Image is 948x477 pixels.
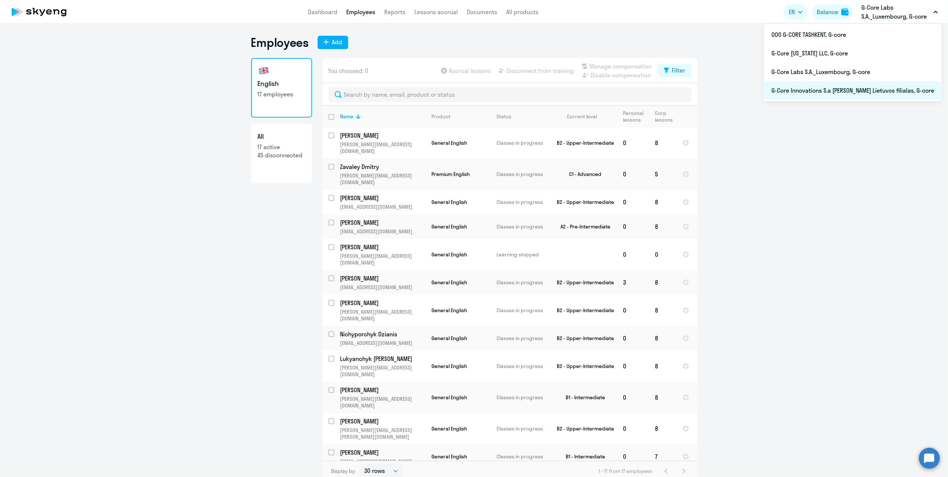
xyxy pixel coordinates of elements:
[672,66,685,75] div: Filter
[764,24,942,101] ul: EN
[340,131,425,140] a: [PERSON_NAME]
[340,204,425,210] p: [EMAIL_ADDRESS][DOMAIN_NAME]
[340,163,424,171] p: Zavaley Dmitry
[340,141,425,154] p: [PERSON_NAME][EMAIL_ADDRESS][DOMAIN_NAME]
[623,110,649,123] div: Personal lessons
[340,396,425,409] p: [PERSON_NAME][EMAIL_ADDRESS][DOMAIN_NAME]
[649,444,677,469] td: 7
[817,7,838,16] div: Balance
[617,190,649,214] td: 0
[332,38,342,47] div: Add
[340,194,424,202] p: [PERSON_NAME]
[497,335,548,342] p: Classes in progress
[340,274,425,282] a: [PERSON_NAME]
[497,394,548,401] p: Classes in progress
[340,243,424,251] p: [PERSON_NAME]
[340,417,425,425] a: [PERSON_NAME]
[340,113,354,120] div: Name
[617,239,649,270] td: 0
[655,110,676,123] div: Corp lessons
[340,330,424,338] p: Nichyporchyk Dzianis
[548,295,617,326] td: B2 - Upper-Intermediate
[497,279,548,286] p: Classes in progress
[649,270,677,295] td: 8
[649,190,677,214] td: 8
[340,194,425,202] a: [PERSON_NAME]
[789,7,795,16] span: EN
[617,127,649,159] td: 0
[432,279,467,286] span: General English
[858,3,942,21] button: G-Core Labs S.A._Luxembourg, G-core
[649,382,677,413] td: 8
[548,159,617,190] td: C1 - Advanced
[497,425,548,432] p: Classes in progress
[331,468,356,474] span: Display by:
[432,453,467,460] span: General English
[258,90,305,98] p: 17 employees
[617,444,649,469] td: 0
[251,35,309,50] h1: Employees
[497,171,548,177] p: Classes in progress
[258,65,270,77] img: english
[548,214,617,239] td: A2 - Pre-Intermediate
[384,8,405,16] a: Reports
[506,8,539,16] a: All products
[497,113,512,120] div: Status
[432,171,470,177] span: Premium English
[340,308,425,322] p: [PERSON_NAME][EMAIL_ADDRESS][DOMAIN_NAME]
[617,214,649,239] td: 0
[340,355,425,363] a: Lukyanchyk [PERSON_NAME]
[623,110,645,123] div: Personal lessons
[497,223,548,230] p: Classes in progress
[346,8,375,16] a: Employees
[340,330,425,338] a: Nichyporchyk Dzianis
[649,239,677,270] td: 0
[340,172,425,186] p: [PERSON_NAME][EMAIL_ADDRESS][DOMAIN_NAME]
[328,87,691,102] input: Search by name, email, product or status
[340,458,425,465] p: [EMAIL_ADDRESS][DOMAIN_NAME]
[432,223,467,230] span: General English
[649,295,677,326] td: 8
[548,413,617,444] td: B2 - Upper-Intermediate
[649,413,677,444] td: 8
[548,382,617,413] td: B1 - Intermediate
[548,444,617,469] td: B1 - Intermediate
[432,363,467,369] span: General English
[258,132,305,141] h3: All
[340,299,424,307] p: [PERSON_NAME]
[432,394,467,401] span: General English
[467,8,497,16] a: Documents
[258,143,305,151] p: 17 active
[649,214,677,239] td: 8
[497,453,548,460] p: Classes in progress
[599,468,653,474] span: 1 - 17 from 17 employees
[497,140,548,146] p: Classes in progress
[548,127,617,159] td: B2 - Upper-Intermediate
[340,218,425,227] a: [PERSON_NAME]
[784,4,808,19] button: EN
[340,417,424,425] p: [PERSON_NAME]
[554,113,617,120] div: Current level
[617,326,649,350] td: 0
[658,64,691,77] button: Filter
[340,448,425,457] a: [PERSON_NAME]
[432,140,467,146] span: General English
[655,110,673,123] div: Corp lessons
[432,199,467,205] span: General English
[841,8,849,16] img: balance
[548,270,617,295] td: B2 - Upper-Intermediate
[340,228,425,235] p: [EMAIL_ADDRESS][DOMAIN_NAME]
[497,363,548,369] p: Classes in progress
[340,253,425,266] p: [PERSON_NAME][EMAIL_ADDRESS][DOMAIN_NAME]
[812,4,853,19] button: Balancebalance
[340,284,425,291] p: [EMAIL_ADDRESS][DOMAIN_NAME]
[340,427,425,440] p: [PERSON_NAME][EMAIL_ADDRESS][PERSON_NAME][DOMAIN_NAME]
[340,218,424,227] p: [PERSON_NAME]
[649,127,677,159] td: 8
[318,36,348,49] button: Add
[617,382,649,413] td: 0
[340,113,425,120] div: Name
[414,8,458,16] a: Lessons accrual
[432,307,467,314] span: General English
